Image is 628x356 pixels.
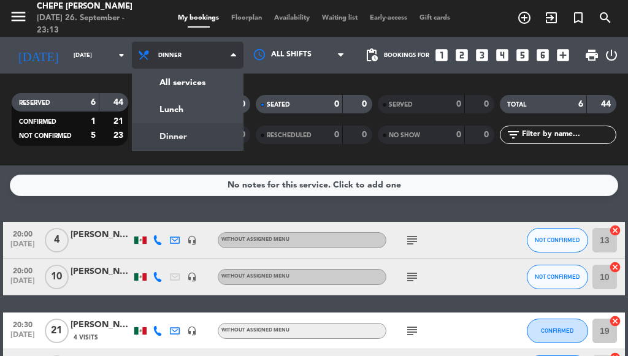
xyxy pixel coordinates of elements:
[527,319,588,343] button: CONFIRMED
[19,119,56,125] span: CONFIRMED
[364,48,379,62] span: pending_actions
[521,128,616,142] input: Filter by name...
[132,69,243,96] a: All services
[334,100,339,108] strong: 0
[604,37,619,74] div: LOG OUT
[7,317,38,331] span: 20:30
[37,12,148,36] div: [DATE] 26. September - 23:13
[601,100,613,108] strong: 44
[7,263,38,277] span: 20:00
[45,265,69,289] span: 10
[389,102,413,108] span: SERVED
[187,272,197,282] i: headset_mic
[240,131,248,139] strong: 0
[541,327,573,334] span: CONFIRMED
[7,240,38,254] span: [DATE]
[456,100,461,108] strong: 0
[334,131,339,139] strong: 0
[221,237,289,242] span: Without assigned menu
[158,52,182,59] span: Dinner
[362,131,369,139] strong: 0
[7,226,38,240] span: 20:00
[544,10,559,25] i: exit_to_app
[413,15,456,21] span: Gift cards
[19,100,50,106] span: RESERVED
[609,261,621,273] i: cancel
[527,265,588,289] button: NOT CONFIRMED
[71,228,132,242] div: [PERSON_NAME]
[517,10,532,25] i: add_circle_outline
[240,100,248,108] strong: 0
[9,7,28,26] i: menu
[609,315,621,327] i: cancel
[515,47,530,63] i: looks_5
[555,47,571,63] i: add_box
[7,331,38,345] span: [DATE]
[316,15,364,21] span: Waiting list
[45,319,69,343] span: 21
[584,48,599,62] span: print
[527,228,588,252] button: NOT CONFIRMED
[506,127,521,142] i: filter_list
[494,47,510,63] i: looks_4
[225,15,268,21] span: Floorplan
[267,132,312,138] span: RESCHEDULED
[405,270,419,284] i: subject
[172,15,225,21] span: My bookings
[221,274,289,279] span: Without assigned menu
[19,133,72,139] span: NOT CONFIRMED
[609,224,621,237] i: cancel
[484,131,491,139] strong: 0
[268,15,316,21] span: Availability
[384,52,429,59] span: Bookings for
[535,237,580,243] span: NOT CONFIRMED
[507,102,526,108] span: TOTAL
[405,324,419,338] i: subject
[604,48,619,62] i: power_settings_new
[113,98,126,107] strong: 44
[74,333,98,343] span: 4 Visits
[113,117,126,126] strong: 21
[267,102,290,108] span: SEATED
[91,117,96,126] strong: 1
[132,123,243,150] a: Dinner
[71,265,132,279] div: [PERSON_NAME]
[221,328,289,333] span: Without assigned menu
[187,235,197,245] i: headset_mic
[132,96,243,123] a: Lunch
[456,131,461,139] strong: 0
[228,178,401,192] div: No notes for this service. Click to add one
[578,100,583,108] strong: 6
[535,47,551,63] i: looks_6
[474,47,490,63] i: looks_3
[571,10,586,25] i: turned_in_not
[434,47,450,63] i: looks_one
[454,47,470,63] i: looks_two
[9,43,67,67] i: [DATE]
[7,277,38,291] span: [DATE]
[389,132,420,138] span: NO SHOW
[362,100,369,108] strong: 0
[598,10,613,25] i: search
[45,228,69,252] span: 4
[187,326,197,336] i: headset_mic
[71,318,132,332] div: [PERSON_NAME]
[37,1,148,13] div: Chepe [PERSON_NAME]
[364,15,413,21] span: Early-access
[113,131,126,140] strong: 23
[535,273,580,280] span: NOT CONFIRMED
[484,100,491,108] strong: 0
[405,233,419,248] i: subject
[91,98,96,107] strong: 6
[114,48,129,62] i: arrow_drop_down
[9,7,28,30] button: menu
[91,131,96,140] strong: 5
